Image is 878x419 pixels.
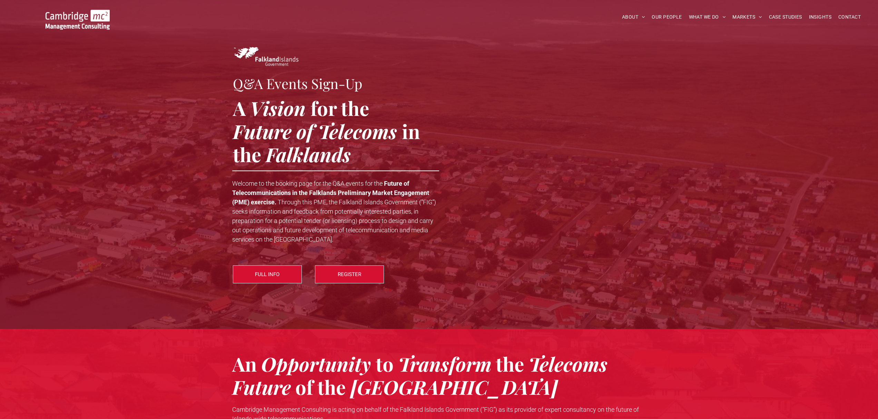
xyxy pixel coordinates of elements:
[233,141,261,167] span: the
[806,12,835,22] a: INSIGHTS
[350,374,558,400] span: [GEOGRAPHIC_DATA]
[278,198,327,206] span: Through this PME,
[496,351,524,377] span: the
[233,118,397,144] span: Future of Telecoms
[310,95,369,121] span: for the
[685,12,729,22] a: WHAT WE DO
[46,10,110,30] img: Go to Homepage
[233,265,302,283] a: FULL INFO
[233,74,362,92] span: Q&A Events Sign-Up
[261,351,371,377] span: Opportunity
[648,12,685,22] a: OUR PEOPLE
[255,266,279,283] span: FULL INFO
[398,351,492,377] span: Transform
[233,95,246,121] span: A
[402,118,420,144] span: in
[232,180,429,206] strong: Future of Telecommunications in the Falklands Preliminary Market Engagement (PME) exercise.
[619,12,649,22] a: ABOUT
[729,12,765,22] a: MARKETS
[295,374,346,400] span: of the
[250,95,306,121] span: Vision
[232,180,383,187] span: Welcome to the booking page for the Q&A events for the
[232,198,436,243] span: the Falkland Islands Government (“FIG”) seeks information and feedback from potentially intereste...
[338,266,361,283] span: REGISTER
[315,265,384,283] a: REGISTER
[266,141,351,167] span: Falklands
[766,12,806,22] a: CASE STUDIES
[376,351,394,377] span: to
[232,351,257,377] span: An
[232,351,608,400] span: Telecoms Future
[835,12,864,22] a: CONTACT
